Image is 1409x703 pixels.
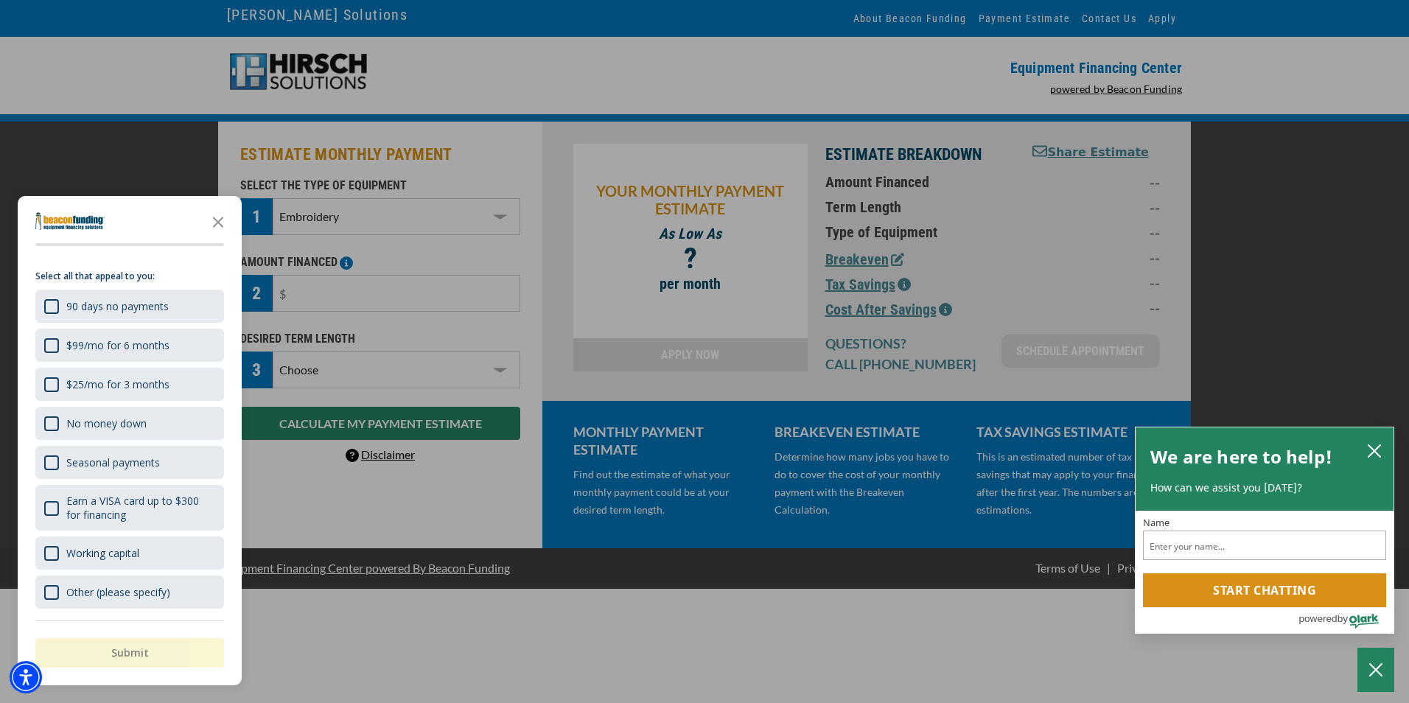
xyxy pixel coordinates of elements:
[1150,442,1332,472] h2: We are here to help!
[1135,427,1394,634] div: olark chatbox
[1143,518,1386,528] label: Name
[66,338,169,352] div: $99/mo for 6 months
[1298,609,1337,628] span: powered
[35,576,224,609] div: Other (please specify)
[1298,608,1394,633] a: Powered by Olark - open in a new tab
[1363,440,1386,461] button: close chatbox
[35,212,105,230] img: Company logo
[66,416,147,430] div: No money down
[66,377,169,391] div: $25/mo for 3 months
[35,269,224,284] p: Select all that appeal to you:
[1143,531,1386,560] input: Name
[1150,480,1379,495] p: How can we assist you [DATE]?
[66,299,169,313] div: 90 days no payments
[35,329,224,362] div: $99/mo for 6 months
[1338,609,1348,628] span: by
[1357,648,1394,692] button: Close Chatbox
[18,196,242,685] div: Survey
[35,536,224,570] div: Working capital
[35,368,224,401] div: $25/mo for 3 months
[66,494,215,522] div: Earn a VISA card up to $300 for financing
[203,206,233,236] button: Close the survey
[1143,573,1386,607] button: Start chatting
[66,546,139,560] div: Working capital
[66,455,160,469] div: Seasonal payments
[35,290,224,323] div: 90 days no payments
[35,638,224,668] button: Submit
[35,407,224,440] div: No money down
[35,446,224,479] div: Seasonal payments
[10,661,42,693] div: Accessibility Menu
[66,585,170,599] div: Other (please specify)
[35,485,224,531] div: Earn a VISA card up to $300 for financing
